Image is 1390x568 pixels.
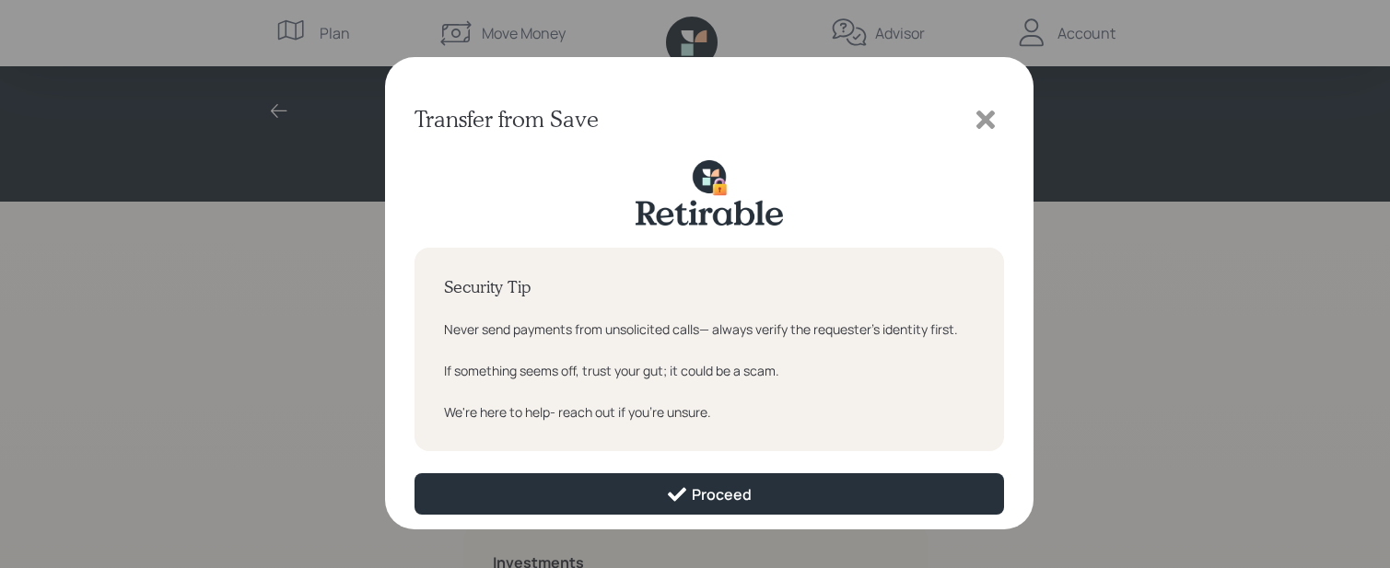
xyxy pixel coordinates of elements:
div: Proceed [666,483,752,505]
div: If something seems off, trust your gut; it could be a scam. [444,361,975,380]
button: Proceed [415,473,1004,515]
h4: Security Tip [444,277,975,297]
img: retirable-security-lock [636,160,783,226]
div: We're here to help- reach out if you're unsure. [444,402,975,422]
h3: Transfer from Save [415,106,599,133]
div: Never send payments from unsolicited calls— always verify the requester's identity first. [444,319,975,339]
